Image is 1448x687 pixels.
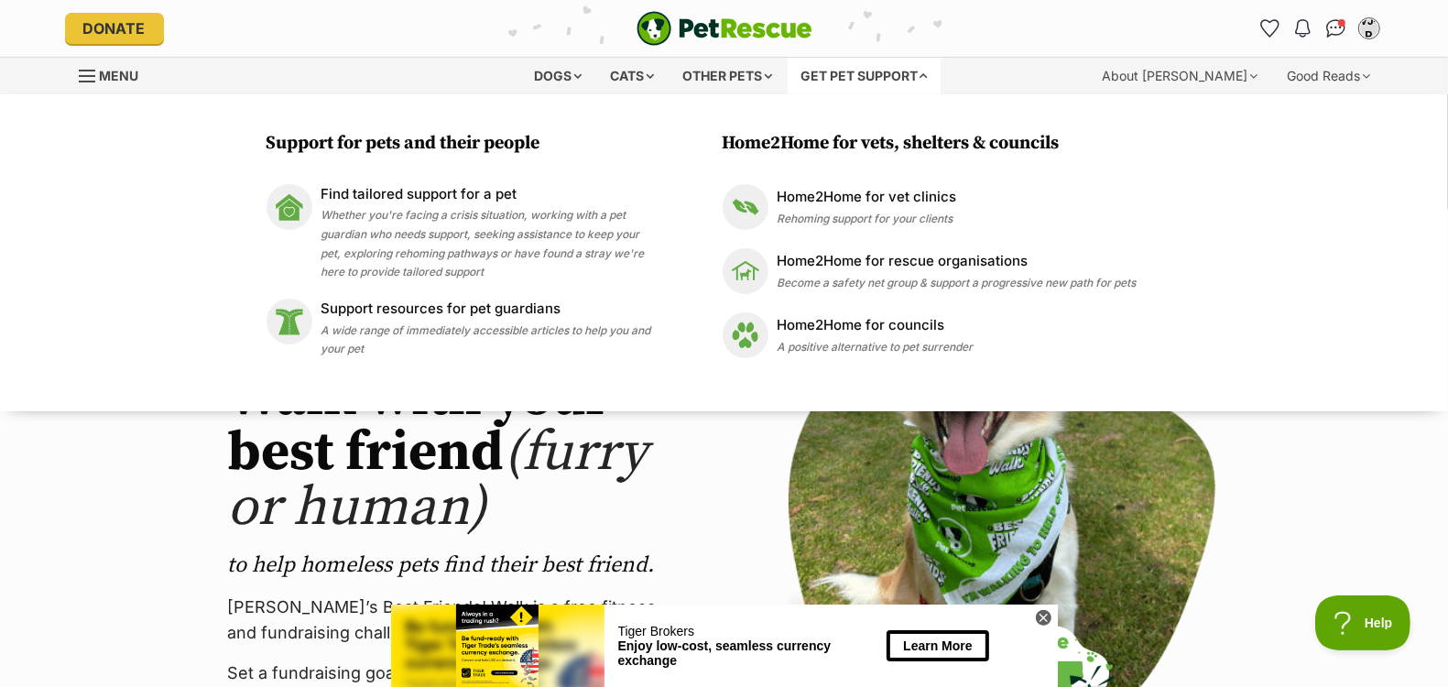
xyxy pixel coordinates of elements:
[723,184,1137,230] a: Home2Home for vet clinics Home2Home for vet clinics Rehoming support for your clients
[778,187,957,208] p: Home2Home for vet clinics
[1295,19,1310,38] img: notifications-46538b983faf8c2785f20acdc204bb7945ddae34d4c08c2a6579f10ce5e182be.svg
[267,299,312,344] img: Support resources for pet guardians
[723,312,768,358] img: Home2Home for councils
[267,184,659,280] a: Find tailored support for a pet Find tailored support for a pet Whether you're facing a crisis si...
[321,208,645,278] span: Whether you're facing a crisis situation, working with a pet guardian who needs support, seeking ...
[778,315,974,336] p: Home2Home for councils
[1315,595,1411,650] iframe: Help Scout Beacon - Open
[495,26,597,56] button: Learn More
[1289,14,1318,43] button: Notifications
[788,58,941,94] div: Get pet support
[778,340,974,354] span: A positive alternative to pet surrender
[1326,19,1345,38] img: chat-41dd97257d64d25036548639549fe6c8038ab92f7586957e7f3b1b290dea8141.svg
[65,13,164,44] a: Donate
[227,19,441,34] div: Tiger Brokers
[79,58,152,91] a: Menu
[1090,58,1271,94] div: About [PERSON_NAME]
[227,419,648,542] span: (furry or human)
[637,11,812,46] img: logo-e224e6f780fb5917bec1dbf3a21bbac754714ae5b6737aabdf751b685950b380.svg
[227,551,667,580] p: to help homeless pets find their best friend.
[100,68,139,83] span: Menu
[227,371,667,536] h2: Walk with your best friend
[1256,14,1285,43] a: Favourites
[778,276,1137,289] span: Become a safety net group & support a progressive new path for pets
[321,184,659,205] p: Find tailored support for a pet
[1322,14,1351,43] a: Conversations
[267,131,668,157] h3: Support for pets and their people
[1256,14,1384,43] ul: Account quick links
[723,184,768,230] img: Home2Home for vet clinics
[227,594,667,646] p: [PERSON_NAME]’s Best Friends' Walk is a free fitness and fundraising challenge for everyone and t...
[267,184,312,230] img: Find tailored support for a pet
[1355,14,1384,43] button: My account
[670,58,785,94] div: Other pets
[723,248,1137,294] a: Home2Home for rescue organisations Home2Home for rescue organisations Become a safety net group &...
[1275,58,1384,94] div: Good Reads
[321,299,659,320] p: Support resources for pet guardians
[1360,19,1378,38] div: VJ-P
[723,248,768,294] img: Home2Home for rescue organisations
[778,251,1137,272] p: Home2Home for rescue organisations
[227,34,441,63] div: Enjoy low-cost, seamless currency exchange
[637,11,812,46] a: PetRescue
[597,58,667,94] div: Cats
[723,131,1146,157] h3: Home2Home for vets, shelters & councils
[521,58,594,94] div: Dogs
[723,312,1137,358] a: Home2Home for councils Home2Home for councils A positive alternative to pet surrender
[321,323,651,356] span: A wide range of immediately accessible articles to help you and your pet
[778,212,953,225] span: Rehoming support for your clients
[267,299,659,357] a: Support resources for pet guardians Support resources for pet guardians A wide range of immediate...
